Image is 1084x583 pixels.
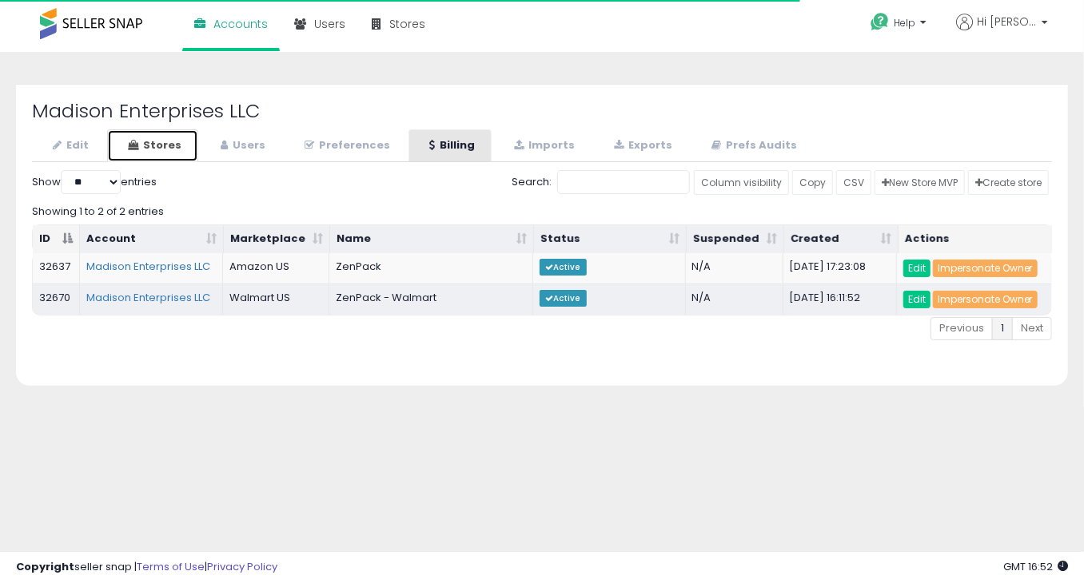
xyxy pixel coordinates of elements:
a: Hi [PERSON_NAME] [956,14,1048,50]
a: Prefs Audits [691,129,814,162]
a: 1 [992,317,1013,340]
th: Status: activate to sort column ascending [534,225,687,254]
span: 2025-10-14 16:52 GMT [1003,559,1068,574]
a: Terms of Use [137,559,205,574]
a: Users [200,129,282,162]
a: Exports [593,129,689,162]
a: Impersonate Owner [933,291,1038,308]
td: 32637 [33,253,80,284]
th: Name: activate to sort column ascending [330,225,534,254]
th: Account: activate to sort column ascending [80,225,224,254]
select: Showentries [61,170,121,194]
span: Create store [975,176,1042,189]
a: Edit [32,129,106,162]
a: Stores [107,129,198,162]
a: Next [1012,317,1052,340]
span: Users [314,16,345,32]
a: New Store MVP [875,170,965,195]
td: N/A [686,253,783,284]
div: seller snap | | [16,560,277,575]
span: Active [540,259,587,276]
a: Preferences [284,129,407,162]
span: Stores [389,16,425,32]
td: [DATE] 17:23:08 [783,253,897,284]
a: Copy [792,170,833,195]
td: Walmart US [223,284,329,315]
a: Privacy Policy [207,559,277,574]
th: Suspended: activate to sort column ascending [687,225,784,254]
a: Madison Enterprises LLC [86,259,210,274]
td: [DATE] 16:11:52 [783,284,897,315]
a: Previous [931,317,993,340]
td: N/A [686,284,783,315]
a: Edit [903,291,931,308]
input: Search: [557,170,690,194]
th: ID: activate to sort column descending [33,225,80,254]
td: ZenPack [329,253,533,284]
th: Created: activate to sort column ascending [784,225,899,254]
a: Madison Enterprises LLC [86,290,210,305]
th: Marketplace: activate to sort column ascending [224,225,330,254]
span: Column visibility [701,176,782,189]
label: Show entries [32,170,157,194]
td: Amazon US [223,253,329,284]
a: CSV [836,170,871,195]
div: Showing 1 to 2 of 2 entries [32,198,1052,220]
strong: Copyright [16,559,74,574]
a: Edit [903,260,931,277]
label: Search: [512,170,690,194]
h2: Madison Enterprises LLC [32,101,1052,121]
span: Accounts [213,16,268,32]
td: 32670 [33,284,80,315]
i: Get Help [870,12,890,32]
a: Imports [493,129,592,162]
span: CSV [843,176,864,189]
span: Hi [PERSON_NAME] [977,14,1037,30]
span: Copy [799,176,826,189]
a: Impersonate Owner [933,260,1038,277]
th: Actions [899,225,1053,254]
a: Create store [968,170,1049,195]
a: Column visibility [694,170,789,195]
td: ZenPack - Walmart [329,284,533,315]
span: Help [894,16,915,30]
a: Billing [408,129,492,162]
span: Active [540,290,587,307]
span: New Store MVP [882,176,958,189]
